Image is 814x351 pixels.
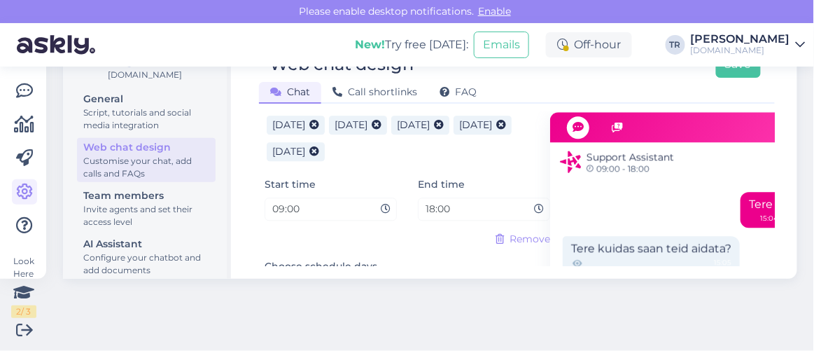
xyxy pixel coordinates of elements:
[335,118,367,131] span: [DATE]
[83,155,209,180] div: Customise your chat, add calls and FAQs
[418,177,465,192] label: End time
[77,90,216,134] a: GeneralScript, tutorials and social media integration
[272,145,305,158] span: [DATE]
[270,85,310,98] span: Chat
[563,236,740,274] div: Tere kuidas saan teid aidata?
[510,232,550,247] span: Remove
[83,252,209,277] div: Configure your chatbot and add documents
[83,203,209,228] div: Invite agents and set their access level
[587,150,674,165] span: Support Assistant
[77,186,216,230] a: Team membersInvite agents and set their access level
[691,34,790,45] div: [PERSON_NAME]
[760,213,778,223] div: 15:04
[440,85,477,98] span: FAQ
[741,192,787,228] div: Tere !
[332,85,417,98] span: Call shortlinks
[355,38,385,51] b: New!
[666,35,685,55] div: TR
[546,32,632,57] div: Off-hour
[691,45,790,56] div: [DOMAIN_NAME]
[77,138,216,182] a: Web chat designCustomise your chat, add calls and FAQs
[265,177,316,192] label: Start time
[714,257,731,270] span: 15:05
[77,235,216,279] a: AI AssistantConfigure your chatbot and add documents
[83,188,209,203] div: Team members
[474,32,529,58] button: Emails
[560,151,582,173] img: Support
[397,118,430,131] span: [DATE]
[11,305,36,318] div: 2 / 3
[459,118,492,131] span: [DATE]
[691,34,806,56] a: [PERSON_NAME][DOMAIN_NAME]
[74,69,216,81] div: [DOMAIN_NAME]
[83,92,209,106] div: General
[265,259,377,274] label: Choose schedule days
[474,5,515,18] span: Enable
[83,140,209,155] div: Web chat design
[587,165,674,173] span: 09:00 - 18:00
[83,237,209,252] div: AI Assistant
[272,118,305,131] span: [DATE]
[355,36,468,53] div: Try free [DATE]:
[11,255,36,318] div: Look Here
[83,106,209,132] div: Script, tutorials and social media integration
